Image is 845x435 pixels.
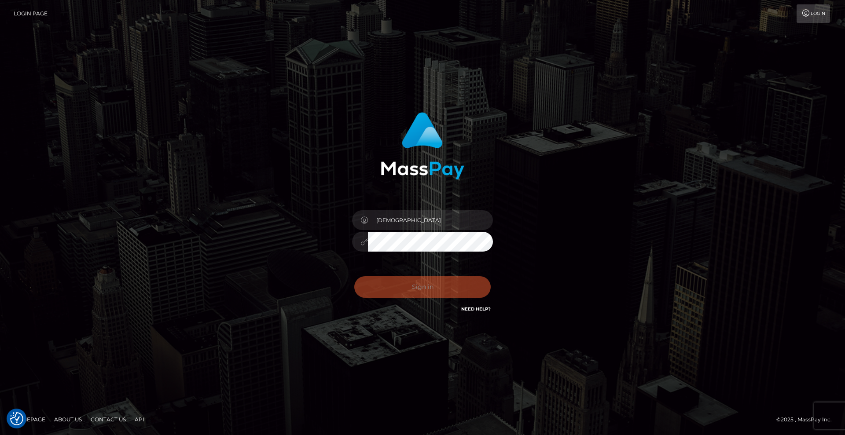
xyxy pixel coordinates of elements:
[51,413,85,426] a: About Us
[131,413,148,426] a: API
[10,412,23,425] button: Consent Preferences
[10,413,49,426] a: Homepage
[14,4,48,23] a: Login Page
[461,306,491,312] a: Need Help?
[797,4,830,23] a: Login
[776,415,838,424] div: © 2025 , MassPay Inc.
[368,210,493,230] input: Username...
[87,413,129,426] a: Contact Us
[381,112,464,179] img: MassPay Login
[10,412,23,425] img: Revisit consent button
